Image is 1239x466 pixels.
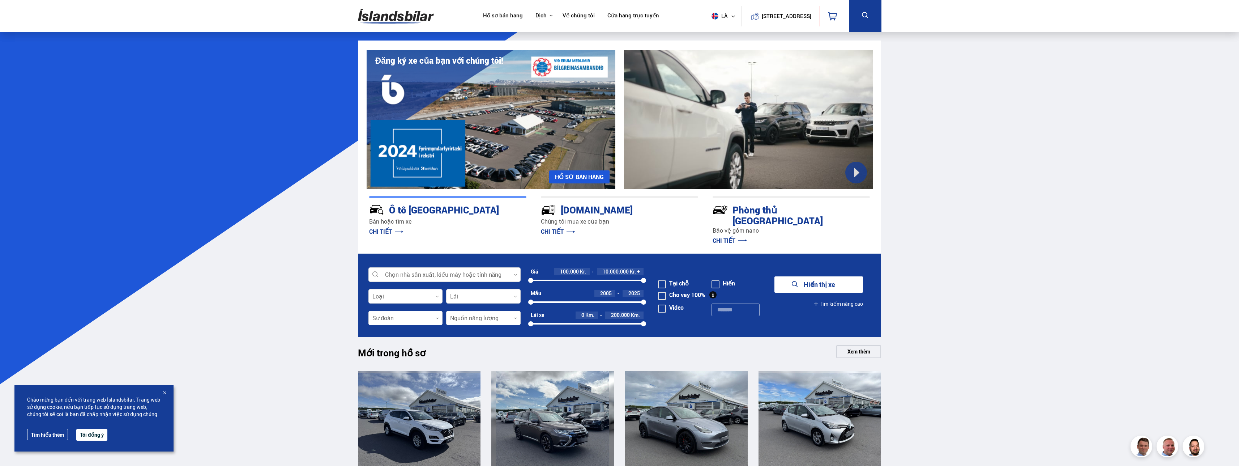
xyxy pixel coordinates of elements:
[1184,437,1205,458] img: nhp88E3Fdnt1Opn2.png
[669,279,689,287] font: Tại chỗ
[541,203,672,216] div: [DOMAIN_NAME]
[531,312,544,318] div: Lái xe
[713,226,870,235] p: Bảo vệ gốm nano
[358,347,438,363] h1: Mới trong hồ sơ
[369,203,501,216] div: Ô tô [GEOGRAPHIC_DATA]
[721,13,728,19] font: Là
[669,291,705,299] font: Cho vay 100%
[713,237,747,245] a: CHI TIẾT
[765,13,809,19] button: [STREET_ADDRESS]
[369,217,526,226] p: Bán hoặc tìm xe
[820,301,863,307] font: Tìm kiếm nâng cao
[713,202,728,217] img: -Svtn6bYgwAsiwNX.svg
[603,268,629,275] span: 10.000.000
[600,290,612,297] span: 2005
[563,12,595,20] a: Về chúng tôi
[580,269,586,275] span: Kr.
[723,279,735,287] font: Hiến
[607,12,659,20] a: Cửa hàng trực tuyến
[1132,437,1153,458] img: FbJEzSuNWCJXmdc-.webp
[555,174,604,181] font: HỒ SƠ BÁN HÀNG
[774,276,863,293] button: Hiển thị xe
[549,170,610,183] a: HỒ SƠ BÁN HÀNG
[483,12,523,20] a: Hồ sơ bán hàng
[585,312,594,318] span: Km.
[535,12,547,19] button: Dịch
[836,345,881,358] a: Xem thêm
[813,296,863,312] button: Tìm kiếm nâng cao
[541,202,556,217] img: tr5P-W3DuiFaO7aO.svg
[560,268,579,275] span: 100.000
[76,429,107,441] button: Tôi đồng ý
[713,203,844,226] div: Phòng thủ [GEOGRAPHIC_DATA]
[628,290,640,297] span: 2025
[27,396,161,418] span: Chào mừng bạn đến với trang web Íslandsbílar. Trang web sử dụng cookie, nếu bạn tiếp tục sử dụng ...
[611,312,630,318] span: 200.000
[669,304,684,312] font: Video
[375,56,503,65] h1: Đăng ký xe của bạn với chúng tôi!
[1158,437,1179,458] img: siFngHWaQ9KaOqBr.png
[847,348,870,355] font: Xem thêm
[367,50,615,189] img: eKx6w-_Home_640_.png
[631,312,640,318] span: Km.
[27,429,68,440] a: Tìm hiểu thêm
[637,269,640,275] span: +
[531,291,541,296] div: Mẫu
[745,6,815,26] a: [STREET_ADDRESS]
[709,5,741,27] button: Là
[630,269,636,275] span: Kr.
[369,228,403,236] a: CHI TIẾT
[531,269,538,275] div: Giá
[369,202,384,217] img: JRvxyua_JYH6wB4c.svg
[358,4,434,28] img: G0Ugv5HjCgRt.svg
[712,13,718,20] img: svg+xml;base64,PHN2ZyB4bWxucz0iaHR0cDovL3d3dy53My5vcmcvMjAwMC9zdmciIHdpZHRoPSI1MTIiIGhlaWdodD0iNT...
[541,228,575,236] a: CHI TIẾT
[804,280,835,289] font: Hiển thị xe
[581,312,584,318] span: 0
[541,217,698,226] p: Chúng tôi mua xe của bạn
